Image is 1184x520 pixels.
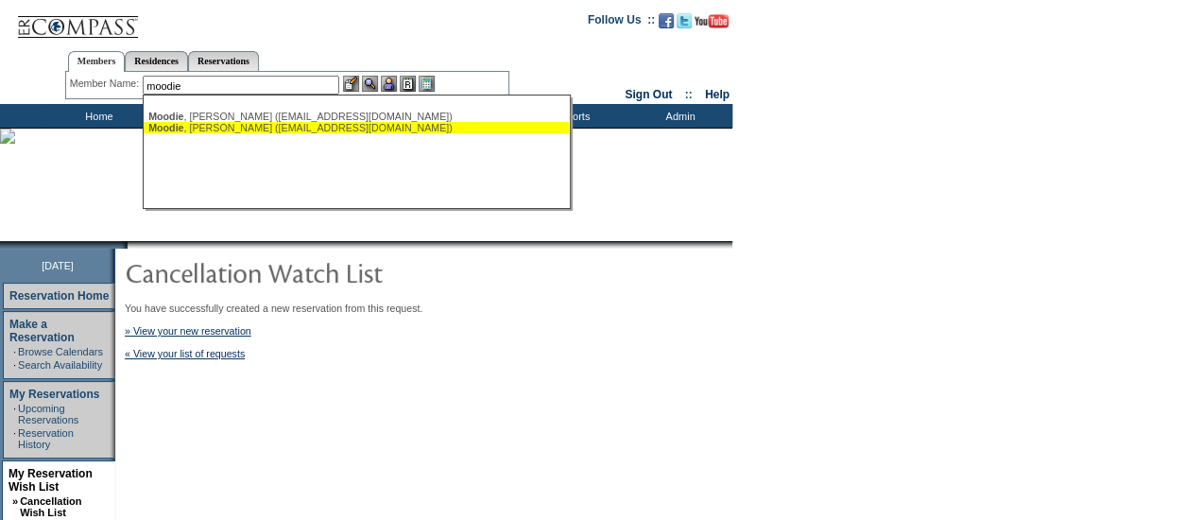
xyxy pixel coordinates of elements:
span: Moodie [148,111,183,122]
div: , [PERSON_NAME] ([EMAIL_ADDRESS][DOMAIN_NAME]) [148,111,564,122]
a: Sign Out [625,88,672,101]
a: My Reservations [9,388,99,401]
img: blank.gif [128,241,129,249]
img: Follow us on Twitter [677,13,692,28]
a: Follow us on Twitter [677,19,692,30]
div: Member Name: [70,76,143,92]
a: Residences [125,51,188,71]
td: Admin [624,104,732,128]
a: Browse Calendars [18,346,103,357]
a: Become our fan on Facebook [659,19,674,30]
img: Become our fan on Facebook [659,13,674,28]
td: Follow Us :: [588,11,655,34]
img: View [362,76,378,92]
td: · [13,346,16,357]
a: » View your new reservation [125,325,251,337]
a: Reservation Home [9,289,109,303]
img: b_edit.gif [343,76,359,92]
a: Subscribe to our YouTube Channel [695,19,729,30]
a: Search Availability [18,359,102,371]
img: promoShadowLeftCorner.gif [121,241,128,249]
a: Reservation History [18,427,74,450]
img: Reservations [400,76,416,92]
img: pgTtlCancellationNotification.gif [125,253,503,291]
span: Moodie [148,122,183,133]
td: · [13,359,16,371]
a: Upcoming Reservations [18,403,78,425]
a: Cancellation Wish List [20,495,81,518]
a: Reservations [188,51,259,71]
a: My Reservation Wish List [9,467,93,494]
td: · [13,403,16,425]
span: [DATE] [42,260,74,271]
span: :: [685,88,693,101]
img: Impersonate [381,76,397,92]
a: Members [68,51,126,72]
img: b_calculator.gif [419,76,435,92]
div: , [PERSON_NAME] ([EMAIL_ADDRESS][DOMAIN_NAME]) [148,122,564,133]
span: You have successfully created a new reservation from this request. [125,303,422,314]
b: » [12,495,18,507]
img: Subscribe to our YouTube Channel [695,14,729,28]
td: Home [43,104,151,128]
a: Help [705,88,729,101]
a: « View your list of requests [125,348,245,359]
a: Make a Reservation [9,318,75,344]
td: · [13,427,16,450]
